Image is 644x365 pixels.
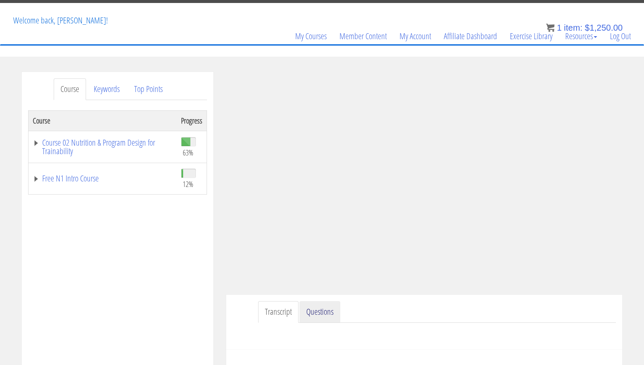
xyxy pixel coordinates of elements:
[333,16,393,57] a: Member Content
[183,179,193,189] span: 12%
[559,16,604,57] a: Resources
[258,301,299,323] a: Transcript
[585,23,623,32] bdi: 1,250.00
[604,16,637,57] a: Log Out
[546,23,623,32] a: 1 item: $1,250.00
[437,16,503,57] a: Affiliate Dashboard
[503,16,559,57] a: Exercise Library
[87,78,126,100] a: Keywords
[7,3,114,37] p: Welcome back, [PERSON_NAME]!
[177,110,207,131] th: Progress
[585,23,589,32] span: $
[54,78,86,100] a: Course
[564,23,582,32] span: item:
[557,23,561,32] span: 1
[183,148,193,157] span: 63%
[33,174,172,183] a: Free N1 Intro Course
[393,16,437,57] a: My Account
[127,78,170,100] a: Top Points
[299,301,340,323] a: Questions
[289,16,333,57] a: My Courses
[33,138,172,155] a: Course 02 Nutrition & Program Design for Trainability
[546,23,555,32] img: icon11.png
[29,110,177,131] th: Course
